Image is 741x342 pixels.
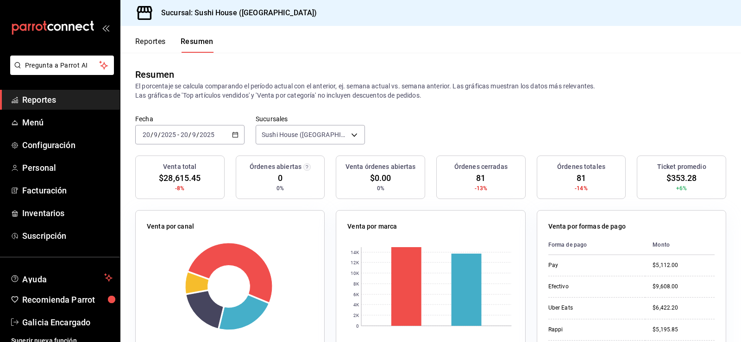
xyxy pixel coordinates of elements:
div: $9,608.00 [653,283,715,291]
h3: Órdenes totales [557,162,605,172]
input: ---- [161,131,176,138]
h3: Órdenes cerradas [454,162,508,172]
text: 6K [353,292,359,297]
span: Ayuda [22,272,100,283]
p: El porcentaje se calcula comparando el período actual con el anterior, ej. semana actual vs. sema... [135,81,726,100]
span: 0% [276,184,284,193]
span: Suscripción [22,230,113,242]
input: -- [153,131,158,138]
p: Venta por canal [147,222,194,231]
span: Recomienda Parrot [22,293,113,306]
div: Efectivo [548,283,638,291]
div: Uber Eats [548,304,638,312]
div: $5,112.00 [653,261,715,269]
div: $6,422.20 [653,304,715,312]
span: Facturación [22,184,113,197]
label: Sucursales [256,116,365,122]
span: Configuración [22,139,113,151]
span: - [177,131,179,138]
text: 4K [353,302,359,307]
h3: Ticket promedio [657,162,706,172]
button: Pregunta a Parrot AI [10,56,114,75]
span: 81 [577,172,586,184]
span: 0% [377,184,384,193]
span: / [151,131,153,138]
h3: Venta órdenes abiertas [345,162,416,172]
span: $0.00 [370,172,391,184]
label: Fecha [135,116,245,122]
input: -- [142,131,151,138]
div: Resumen [135,68,174,81]
text: 2K [353,313,359,318]
input: -- [180,131,188,138]
span: / [196,131,199,138]
span: -8% [175,184,184,193]
span: Menú [22,116,113,129]
span: 0 [278,172,283,184]
text: 8K [353,281,359,286]
span: Galicia Encargado [22,316,113,329]
span: 81 [476,172,485,184]
span: $353.28 [666,172,697,184]
span: Inventarios [22,207,113,219]
input: -- [192,131,196,138]
th: Forma de pago [548,235,646,255]
input: ---- [199,131,215,138]
div: Pay [548,261,638,269]
span: Personal [22,162,113,174]
p: Venta por formas de pago [548,222,626,231]
span: Reportes [22,93,113,106]
a: Pregunta a Parrot AI [6,67,114,77]
span: Sushi House ([GEOGRAPHIC_DATA]) [262,130,348,139]
th: Monto [645,235,715,255]
h3: Venta total [163,162,196,172]
text: 12K [351,260,359,265]
button: open_drawer_menu [102,24,109,31]
p: Venta por marca [347,222,397,231]
span: $28,615.45 [159,172,201,184]
text: 14K [351,250,359,255]
text: 0 [356,323,359,329]
div: navigation tabs [135,37,214,53]
span: / [158,131,161,138]
h3: Sucursal: Sushi House ([GEOGRAPHIC_DATA]) [154,7,317,19]
button: Reportes [135,37,166,53]
button: Resumen [181,37,214,53]
span: -13% [475,184,488,193]
span: / [188,131,191,138]
span: -14% [575,184,588,193]
span: +6% [676,184,687,193]
span: Pregunta a Parrot AI [25,61,100,70]
div: $5,195.85 [653,326,715,334]
text: 10K [351,271,359,276]
div: Rappi [548,326,638,334]
h3: Órdenes abiertas [250,162,301,172]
